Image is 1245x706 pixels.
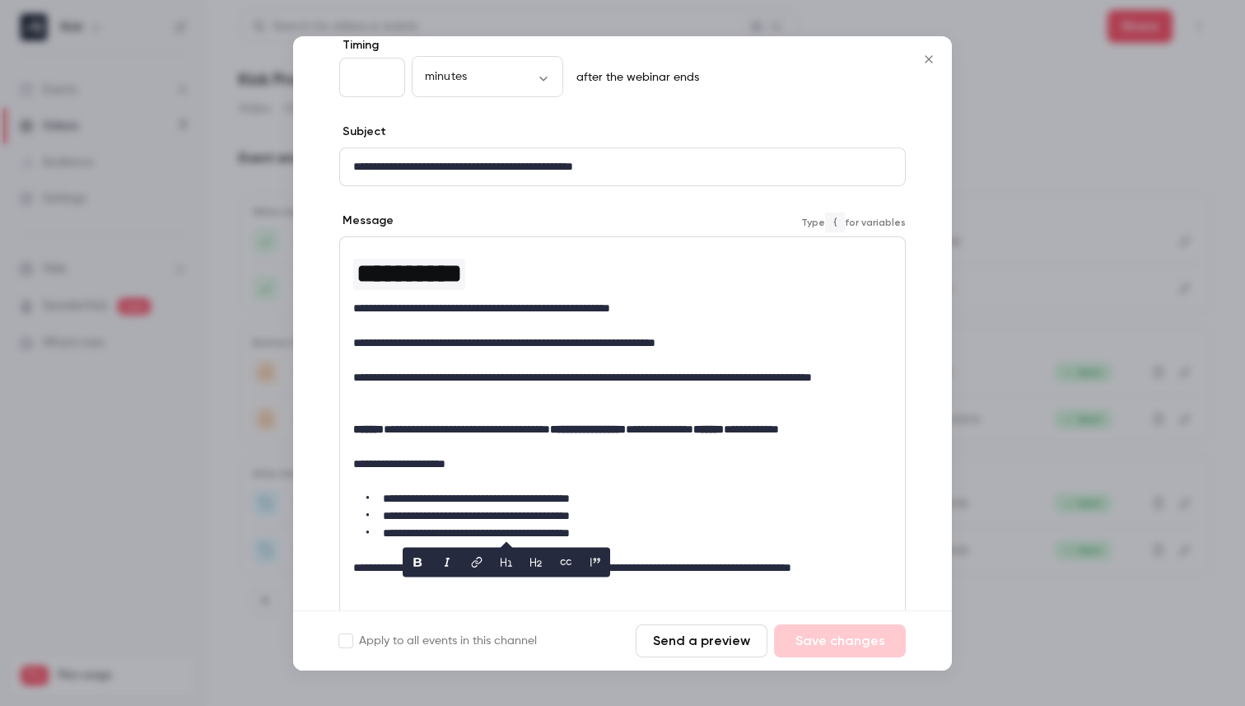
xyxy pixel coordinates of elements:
button: italic [434,549,460,575]
button: Close [912,43,945,76]
button: bold [404,549,431,575]
button: Send a preview [636,624,767,657]
code: { [825,213,845,232]
button: blockquote [582,549,609,575]
span: Type for variables [801,213,906,232]
div: editor [340,237,905,656]
button: link [464,549,490,575]
div: minutes [412,68,563,85]
label: Subject [339,124,386,140]
p: after the webinar ends [570,69,699,86]
label: Timing [339,37,906,54]
div: editor [340,148,905,185]
label: Message [339,213,394,229]
label: Apply to all events in this channel [339,633,537,649]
